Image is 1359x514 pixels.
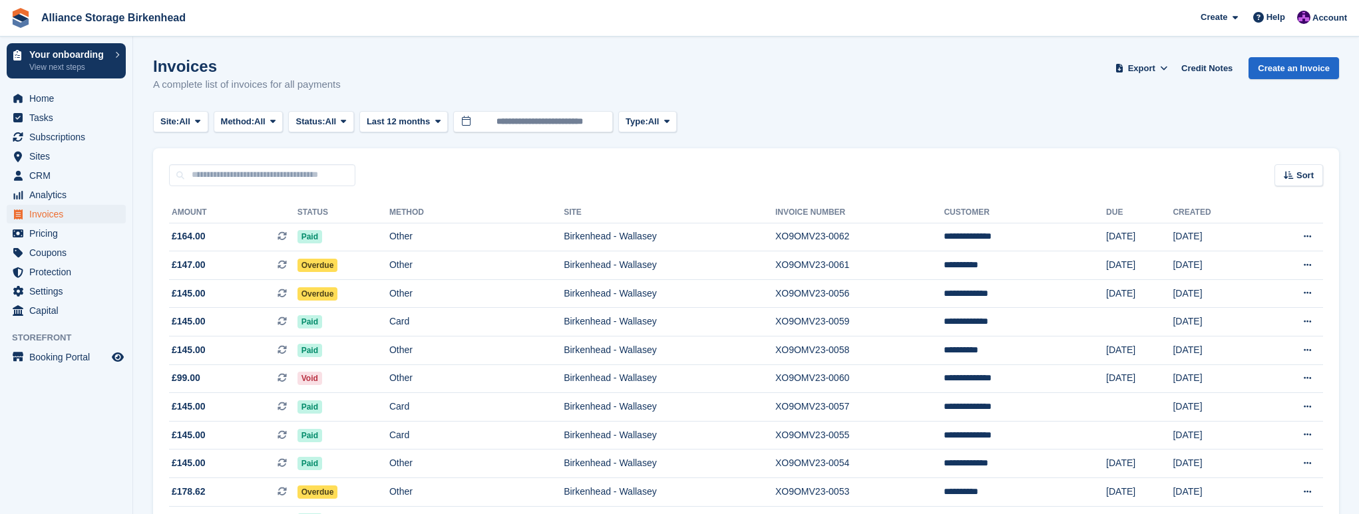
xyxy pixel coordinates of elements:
td: [DATE] [1173,223,1259,251]
td: Birkenhead - Wallasey [564,393,775,422]
span: All [179,115,190,128]
span: Void [297,372,322,385]
td: Other [389,450,564,478]
td: [DATE] [1173,478,1259,507]
td: [DATE] [1106,450,1173,478]
th: Customer [944,202,1106,223]
span: Overdue [297,485,338,499]
a: menu [7,282,126,301]
span: Storefront [12,331,132,344]
span: £145.00 [172,456,206,470]
td: Birkenhead - Wallasey [564,336,775,365]
a: menu [7,301,126,320]
td: Other [389,251,564,280]
a: Preview store [110,349,126,365]
span: Invoices [29,205,109,223]
button: Status: All [288,111,353,133]
img: stora-icon-8386f47178a22dfd0bd8f6a31ec36ba5ce8667c1dd55bd0f319d3a0aa187defe.svg [11,8,31,28]
a: menu [7,128,126,146]
span: All [325,115,337,128]
td: XO9OMV23-0054 [775,450,944,478]
td: Other [389,223,564,251]
td: [DATE] [1106,251,1173,280]
span: Paid [297,315,322,328]
td: [DATE] [1106,364,1173,393]
a: menu [7,263,126,281]
td: Birkenhead - Wallasey [564,478,775,507]
button: Export [1112,57,1171,79]
a: Create an Invoice [1249,57,1339,79]
td: Birkenhead - Wallasey [564,279,775,308]
td: [DATE] [1106,336,1173,365]
span: Pricing [29,224,109,243]
span: £147.00 [172,258,206,272]
a: menu [7,348,126,366]
a: menu [7,147,126,166]
span: Paid [297,457,322,470]
button: Type: All [618,111,677,133]
th: Method [389,202,564,223]
p: A complete list of invoices for all payments [153,77,341,92]
button: Last 12 months [359,111,448,133]
td: [DATE] [1173,251,1259,280]
p: Your onboarding [29,50,108,59]
h1: Invoices [153,57,341,75]
span: Capital [29,301,109,320]
button: Method: All [214,111,284,133]
td: XO9OMV23-0058 [775,336,944,365]
td: [DATE] [1173,421,1259,450]
span: Sites [29,147,109,166]
td: Card [389,393,564,422]
span: Export [1128,62,1155,75]
span: £178.62 [172,485,206,499]
th: Created [1173,202,1259,223]
a: menu [7,243,126,262]
a: Credit Notes [1176,57,1238,79]
td: Other [389,336,564,365]
th: Invoice Number [775,202,944,223]
img: Romilly Norton [1297,11,1310,24]
span: Analytics [29,186,109,204]
span: Paid [297,230,322,243]
td: Card [389,421,564,450]
span: Tasks [29,108,109,127]
span: Paid [297,429,322,442]
span: Last 12 months [367,115,430,128]
td: [DATE] [1173,450,1259,478]
span: Create [1201,11,1227,24]
td: XO9OMV23-0055 [775,421,944,450]
span: Overdue [297,259,338,272]
td: Birkenhead - Wallasey [564,421,775,450]
span: £145.00 [172,428,206,442]
th: Site [564,202,775,223]
span: Help [1266,11,1285,24]
span: All [648,115,660,128]
td: Birkenhead - Wallasey [564,308,775,336]
span: Subscriptions [29,128,109,146]
span: CRM [29,166,109,185]
td: XO9OMV23-0061 [775,251,944,280]
span: Home [29,89,109,108]
span: Protection [29,263,109,281]
td: [DATE] [1173,336,1259,365]
span: Sort [1296,169,1314,182]
td: [DATE] [1173,364,1259,393]
span: Type: [626,115,648,128]
span: Paid [297,344,322,357]
td: [DATE] [1106,279,1173,308]
a: menu [7,224,126,243]
td: XO9OMV23-0059 [775,308,944,336]
th: Due [1106,202,1173,223]
td: Other [389,364,564,393]
span: Coupons [29,243,109,262]
td: [DATE] [1106,223,1173,251]
a: menu [7,108,126,127]
td: Birkenhead - Wallasey [564,223,775,251]
p: View next steps [29,61,108,73]
span: All [254,115,266,128]
span: £145.00 [172,400,206,414]
a: menu [7,166,126,185]
td: Birkenhead - Wallasey [564,364,775,393]
a: menu [7,186,126,204]
span: Status: [295,115,325,128]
